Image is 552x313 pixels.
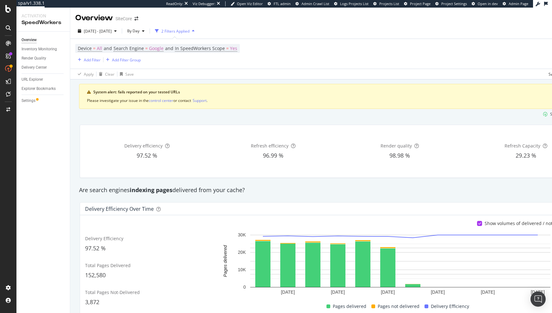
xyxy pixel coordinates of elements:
[509,1,528,6] span: Admin Page
[238,233,246,238] text: 30K
[130,186,172,194] strong: indexing pages
[331,290,345,295] text: [DATE]
[333,303,366,310] span: Pages delivered
[125,72,134,77] div: Save
[516,152,536,159] span: 29.23 %
[22,76,65,83] a: URL Explorer
[149,98,173,103] div: control center
[85,244,106,252] span: 97.52 %
[478,1,498,6] span: Open in dev
[378,303,419,310] span: Pages not delivered
[531,290,545,295] text: [DATE]
[379,1,399,6] span: Projects List
[223,245,228,277] text: Pages delivered
[166,1,183,6] div: ReadOnly:
[441,1,467,6] span: Project Settings
[389,152,410,159] span: 98.98 %
[22,19,65,26] div: SpeedWorkers
[193,98,207,103] div: Support
[75,13,113,23] div: Overview
[85,271,106,279] span: 152,580
[84,28,112,34] span: [DATE] - [DATE]
[226,45,229,51] span: =
[193,97,207,103] button: Support
[115,16,132,22] div: SiteCore
[22,76,43,83] div: URL Explorer
[274,1,291,6] span: FTL admin
[84,57,101,63] div: Add Filter
[404,1,431,6] a: Project Page
[22,85,65,92] a: Explorer Bookmarks
[431,290,445,295] text: [DATE]
[22,85,56,92] div: Explorer Bookmarks
[103,56,141,64] button: Add Filter Group
[237,1,263,6] span: Open Viz Editor
[22,97,65,104] a: Settings
[263,152,283,159] span: 96.99 %
[112,57,141,63] div: Add Filter Group
[301,1,329,6] span: Admin Crawl List
[238,250,246,255] text: 20K
[175,45,225,51] span: In SpeedWorkers Scope
[22,46,65,53] a: Inventory Monitoring
[281,290,295,295] text: [DATE]
[117,69,134,79] button: Save
[22,64,65,71] a: Delivery Center
[431,303,469,310] span: Delivery Efficiency
[472,1,498,6] a: Open in dev
[22,46,57,53] div: Inventory Monitoring
[75,26,119,36] button: [DATE] - [DATE]
[85,289,140,295] span: Total Pages Not-Delivered
[22,55,65,62] a: Render Quality
[75,69,94,79] button: Apply
[165,45,173,51] span: and
[22,64,47,71] div: Delivery Center
[481,290,495,295] text: [DATE]
[93,45,96,51] span: =
[22,37,65,43] a: Overview
[505,143,540,149] span: Refresh Capacity
[104,45,112,51] span: and
[97,44,102,53] span: All
[134,16,138,21] div: arrow-right-arrow-left
[22,97,35,104] div: Settings
[435,1,467,6] a: Project Settings
[85,206,154,212] div: Delivery Efficiency over time
[125,26,147,36] button: By Day
[84,72,94,77] div: Apply
[125,28,140,34] span: By Day
[381,143,412,149] span: Render quality
[334,1,369,6] a: Logs Projects List
[85,298,99,306] span: 3,872
[22,13,65,19] div: Activation
[105,72,115,77] div: Clear
[96,69,115,79] button: Clear
[149,44,164,53] span: Google
[193,1,215,6] div: Viz Debugger:
[124,143,163,149] span: Delivery efficiency
[251,143,288,149] span: Refresh efficiency
[530,291,546,307] div: Open Intercom Messenger
[114,45,144,51] span: Search Engine
[161,28,189,34] div: 2 Filters Applied
[230,44,237,53] span: Yes
[75,56,101,64] button: Add Filter
[410,1,431,6] span: Project Page
[22,37,37,43] div: Overview
[373,1,399,6] a: Projects List
[243,285,246,290] text: 0
[22,55,46,62] div: Render Quality
[85,235,123,241] span: Delivery Efficiency
[295,1,329,6] a: Admin Crawl List
[149,97,173,103] button: control center
[152,26,197,36] button: 2 Filters Applied
[78,45,92,51] span: Device
[503,1,528,6] a: Admin Page
[340,1,369,6] span: Logs Projects List
[381,290,395,295] text: [DATE]
[268,1,291,6] a: FTL admin
[145,45,148,51] span: =
[85,262,131,268] span: Total Pages Delivered
[137,152,157,159] span: 97.52 %
[238,267,246,272] text: 10K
